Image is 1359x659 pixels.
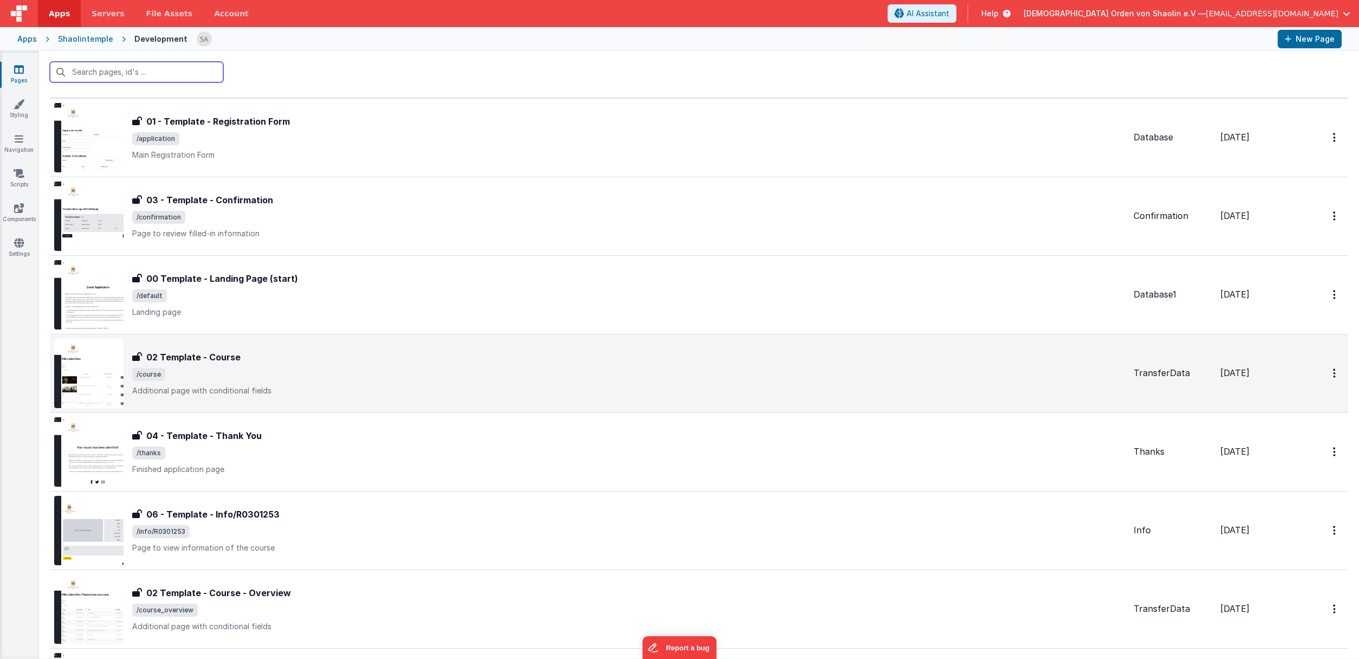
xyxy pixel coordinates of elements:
button: AI Assistant [888,4,956,23]
h3: 03 - Template - Confirmation [146,193,273,206]
span: /default [132,289,167,302]
button: Options [1326,362,1344,384]
button: Options [1326,598,1344,620]
p: Additional page with conditional fields [132,385,1125,396]
div: TransferData [1134,367,1212,379]
p: Landing page [132,307,1125,318]
button: Options [1326,126,1344,148]
h3: 00 Template - Landing Page (start) [146,272,298,285]
span: [DATE] [1220,525,1250,535]
p: Page to review filled-in information [132,228,1125,239]
span: File Assets [146,8,193,19]
span: [DATE] [1220,446,1250,457]
div: Thanks [1134,445,1212,458]
span: /confirmation [132,211,185,224]
div: Development [134,34,187,44]
span: /application [132,132,179,145]
span: [EMAIL_ADDRESS][DOMAIN_NAME] [1206,8,1338,19]
button: Options [1326,205,1344,227]
button: Options [1326,283,1344,306]
h3: 02 Template - Course - Overview [146,586,291,599]
button: Options [1326,519,1344,541]
span: Servers [92,8,124,19]
button: New Page [1278,30,1342,48]
h3: 02 Template - Course [146,351,241,364]
span: /info/R0301253 [132,525,190,538]
div: Shaolintemple [58,34,113,44]
div: Apps [17,34,37,44]
span: AI Assistant [907,8,949,19]
p: Finished application page [132,464,1125,475]
iframe: Marker.io feedback button [643,636,717,659]
span: /course [132,368,165,381]
div: TransferData [1134,603,1212,615]
span: Apps [49,8,70,19]
p: Additional page with conditional fields [132,621,1125,632]
button: [DEMOGRAPHIC_DATA] Orden von Shaolin e.V — [EMAIL_ADDRESS][DOMAIN_NAME] [1024,8,1350,19]
p: Main Registration Form [132,150,1125,160]
span: [DATE] [1220,210,1250,221]
span: [DATE] [1220,603,1250,614]
span: /course_overview [132,604,198,617]
p: Page to view information of the course [132,542,1125,553]
div: Database [1134,131,1212,144]
div: Database1 [1134,288,1212,301]
span: [DATE] [1220,289,1250,300]
span: [DEMOGRAPHIC_DATA] Orden von Shaolin e.V — [1024,8,1206,19]
span: [DATE] [1220,367,1250,378]
h3: 06 - Template - Info/R0301253 [146,508,280,521]
button: Options [1326,441,1344,463]
h3: 04 - Template - Thank You [146,429,262,442]
span: /thanks [132,447,165,460]
img: e3e1eaaa3c942e69edc95d4236ce57bf [197,31,212,47]
span: Help [981,8,999,19]
h3: 01 - Template - Registration Form [146,115,290,128]
div: Info [1134,524,1212,537]
div: Confirmation [1134,210,1212,222]
input: Search pages, id's ... [50,62,223,82]
span: [DATE] [1220,132,1250,143]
